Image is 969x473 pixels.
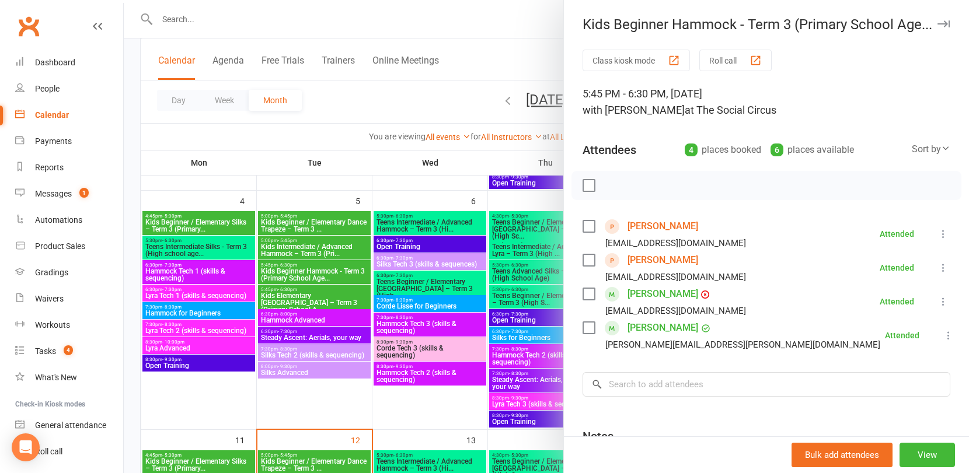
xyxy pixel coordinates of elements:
[583,86,950,118] div: 5:45 PM - 6:30 PM, [DATE]
[628,217,698,236] a: [PERSON_NAME]
[35,373,77,382] div: What's New
[685,143,698,156] div: 4
[15,412,123,439] a: General attendance kiosk mode
[605,269,746,285] div: [EMAIL_ADDRESS][DOMAIN_NAME]
[35,346,56,356] div: Tasks
[564,16,969,33] div: Kids Beginner Hammock - Term 3 (Primary School Age...
[15,155,123,181] a: Reports
[64,345,73,355] span: 4
[15,128,123,155] a: Payments
[583,142,636,158] div: Attendees
[771,143,783,156] div: 6
[628,285,698,303] a: [PERSON_NAME]
[35,421,106,430] div: General attendance
[35,268,68,277] div: Gradings
[605,303,746,318] div: [EMAIL_ADDRESS][DOMAIN_NAME]
[15,76,123,102] a: People
[792,443,893,467] button: Bulk add attendees
[583,50,690,71] button: Class kiosk mode
[880,297,914,306] div: Attended
[79,188,89,198] span: 1
[699,50,772,71] button: Roll call
[15,365,123,391] a: What's New
[35,447,62,456] div: Roll call
[15,439,123,465] a: Roll call
[15,207,123,233] a: Automations
[15,338,123,365] a: Tasks 4
[880,264,914,272] div: Attended
[35,294,64,303] div: Waivers
[14,12,43,41] a: Clubworx
[605,337,880,352] div: [PERSON_NAME][EMAIL_ADDRESS][PERSON_NAME][DOMAIN_NAME]
[35,136,72,146] div: Payments
[900,443,955,467] button: View
[912,142,950,157] div: Sort by
[880,230,914,238] div: Attended
[35,110,69,120] div: Calendar
[15,312,123,338] a: Workouts
[885,331,919,339] div: Attended
[35,163,64,172] div: Reports
[15,181,123,207] a: Messages 1
[35,215,82,225] div: Automations
[628,318,698,337] a: [PERSON_NAME]
[15,260,123,286] a: Gradings
[15,233,123,260] a: Product Sales
[35,189,72,198] div: Messages
[685,142,761,158] div: places booked
[583,372,950,397] input: Search to add attendees
[771,142,854,158] div: places available
[685,104,776,116] span: at The Social Circus
[15,102,123,128] a: Calendar
[35,241,85,251] div: Product Sales
[15,286,123,312] a: Waivers
[35,58,75,67] div: Dashboard
[35,84,60,93] div: People
[605,236,746,251] div: [EMAIL_ADDRESS][DOMAIN_NAME]
[12,433,40,461] div: Open Intercom Messenger
[583,428,614,444] div: Notes
[15,50,123,76] a: Dashboard
[35,320,70,330] div: Workouts
[583,104,685,116] span: with [PERSON_NAME]
[628,251,698,269] a: [PERSON_NAME]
